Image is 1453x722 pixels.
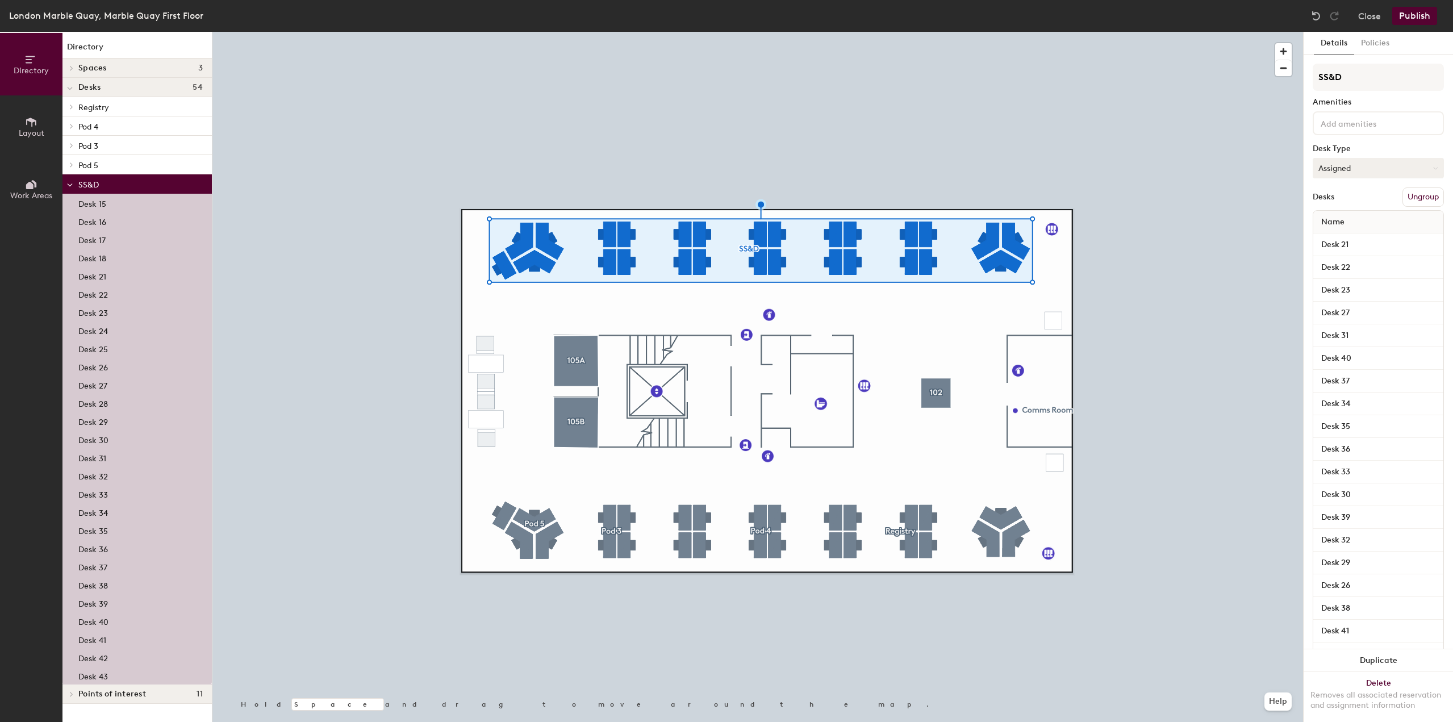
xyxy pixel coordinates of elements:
p: Desk 32 [78,469,108,482]
button: Duplicate [1304,649,1453,672]
button: Policies [1354,32,1396,55]
button: Ungroup [1402,187,1444,207]
span: Pod 5 [78,161,98,170]
button: Assigned [1313,158,1444,178]
input: Unnamed desk [1316,646,1441,662]
button: Close [1358,7,1381,25]
input: Unnamed desk [1316,305,1441,321]
div: London Marble Quay, Marble Quay First Floor [9,9,203,23]
p: Desk 34 [78,505,108,518]
span: Desks [78,83,101,92]
p: Desk 16 [78,214,106,227]
span: SS&D [78,180,99,190]
p: Desk 30 [78,432,108,445]
p: Desk 31 [78,450,106,464]
p: Desk 37 [78,560,107,573]
input: Unnamed desk [1316,487,1441,503]
p: Desk 24 [78,323,108,336]
input: Unnamed desk [1316,260,1441,276]
span: 11 [197,690,203,699]
p: Desk 25 [78,341,108,354]
p: Desk 33 [78,487,108,500]
input: Unnamed desk [1316,237,1441,253]
button: DeleteRemoves all associated reservation and assignment information [1304,672,1453,722]
button: Help [1264,692,1292,711]
input: Unnamed desk [1316,441,1441,457]
p: Desk 41 [78,632,106,645]
button: Details [1314,32,1354,55]
div: Amenities [1313,98,1444,107]
p: Desk 26 [78,360,108,373]
input: Unnamed desk [1316,600,1441,616]
p: Desk 39 [78,596,108,609]
input: Unnamed desk [1316,464,1441,480]
p: Desk 21 [78,269,106,282]
span: Layout [19,128,44,138]
img: Undo [1310,10,1322,22]
div: Desks [1313,193,1334,202]
input: Unnamed desk [1316,578,1441,594]
p: Desk 23 [78,305,108,318]
input: Unnamed desk [1316,623,1441,639]
span: Work Areas [10,191,52,201]
span: Directory [14,66,49,76]
input: Unnamed desk [1316,373,1441,389]
p: Desk 43 [78,669,108,682]
p: Desk 40 [78,614,108,627]
p: Desk 28 [78,396,108,409]
span: 54 [193,83,203,92]
span: Spaces [78,64,107,73]
div: Desk Type [1313,144,1444,153]
p: Desk 17 [78,232,106,245]
input: Unnamed desk [1316,555,1441,571]
h1: Directory [62,41,212,59]
input: Add amenities [1318,116,1421,130]
span: 3 [198,64,203,73]
input: Unnamed desk [1316,510,1441,525]
p: Desk 35 [78,523,108,536]
input: Unnamed desk [1316,328,1441,344]
span: Name [1316,212,1350,232]
p: Desk 27 [78,378,107,391]
img: Redo [1329,10,1340,22]
span: Points of interest [78,690,146,699]
div: Removes all associated reservation and assignment information [1310,690,1446,711]
p: Desk 42 [78,650,108,663]
p: Desk 29 [78,414,108,427]
p: Desk 36 [78,541,108,554]
input: Unnamed desk [1316,396,1441,412]
input: Unnamed desk [1316,282,1441,298]
span: Registry [78,103,109,112]
p: Desk 15 [78,196,106,209]
p: Desk 18 [78,251,106,264]
span: Pod 3 [78,141,98,151]
input: Unnamed desk [1316,419,1441,435]
p: Desk 22 [78,287,108,300]
p: Desk 38 [78,578,108,591]
span: Pod 4 [78,122,98,132]
input: Unnamed desk [1316,350,1441,366]
button: Publish [1392,7,1437,25]
input: Unnamed desk [1316,532,1441,548]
